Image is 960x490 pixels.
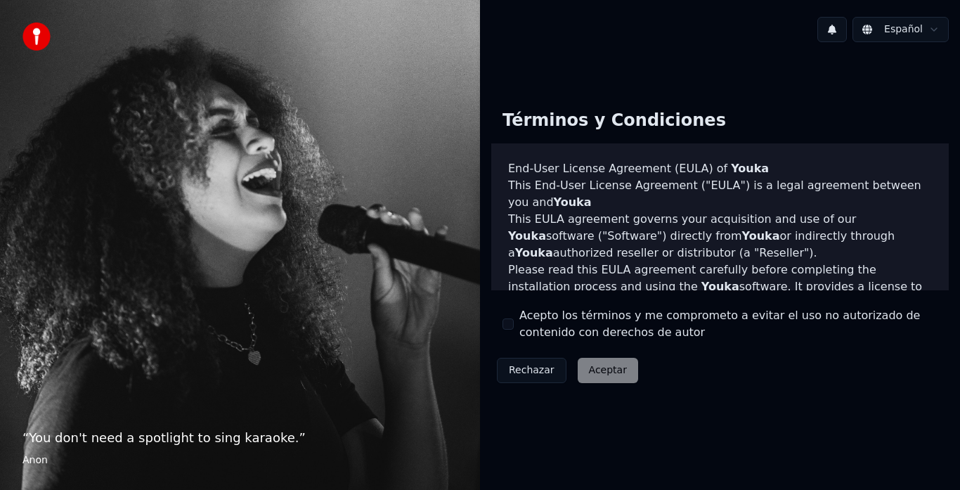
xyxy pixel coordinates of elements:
span: Youka [515,246,553,259]
span: Youka [701,280,739,293]
footer: Anon [22,453,458,468]
p: “ You don't need a spotlight to sing karaoke. ” [22,428,458,448]
span: Youka [554,195,592,209]
label: Acepto los términos y me comprometo a evitar el uso no autorizado de contenido con derechos de autor [519,307,938,341]
span: Youka [742,229,780,243]
h3: End-User License Agreement (EULA) of [508,160,932,177]
button: Rechazar [497,358,566,383]
div: Términos y Condiciones [491,98,737,143]
span: Youka [731,162,769,175]
span: Youka [508,229,546,243]
p: This End-User License Agreement ("EULA") is a legal agreement between you and [508,177,932,211]
p: Please read this EULA agreement carefully before completing the installation process and using th... [508,262,932,329]
p: This EULA agreement governs your acquisition and use of our software ("Software") directly from o... [508,211,932,262]
img: youka [22,22,51,51]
